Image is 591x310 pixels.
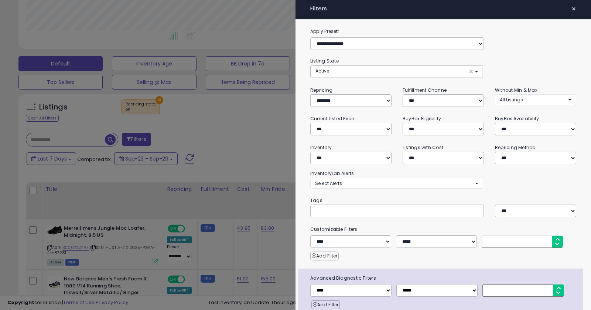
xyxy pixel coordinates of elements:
[311,65,483,78] button: Active ×
[305,196,582,205] small: Tags
[310,58,339,64] small: Listing State
[310,6,576,12] h4: Filters
[305,225,582,233] small: Customizable Filters
[311,300,340,309] button: Add Filter
[495,144,536,151] small: Repricing Method
[310,87,332,93] small: Repricing
[310,178,483,189] button: Select Alerts
[469,68,474,75] span: ×
[403,87,448,93] small: Fulfillment Channel
[315,68,329,74] span: Active
[568,4,579,14] button: ×
[403,144,443,151] small: Listings with Cost
[315,180,342,186] span: Select Alerts
[495,94,576,105] button: All Listings
[495,87,537,93] small: Without Min & Max
[571,4,576,14] span: ×
[305,27,582,36] label: Apply Preset:
[495,115,539,122] small: BuyBox Availability
[305,274,583,282] span: Advanced Diagnostic Filters
[310,115,354,122] small: Current Listed Price
[310,252,339,260] button: Add Filter
[403,115,441,122] small: BuyBox Eligibility
[500,97,523,103] span: All Listings
[310,170,354,176] small: InventoryLab Alerts
[310,144,332,151] small: Inventory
